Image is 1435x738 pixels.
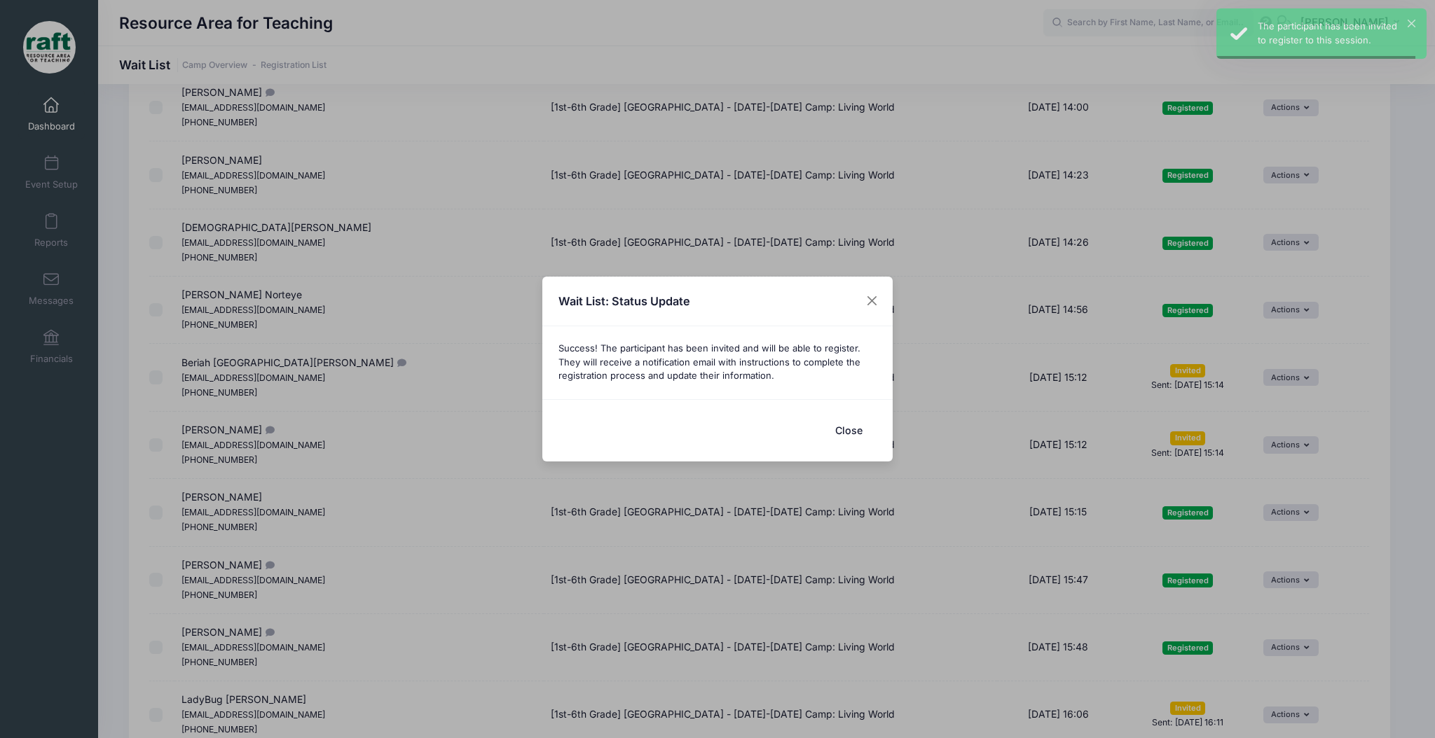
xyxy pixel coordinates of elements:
[821,415,877,445] button: Close
[1258,20,1415,47] div: The participant has been invited to register to this session.
[860,288,885,314] button: Close
[542,326,893,399] div: Success! The participant has been invited and will be able to register. They will receive a notif...
[558,293,690,309] h4: Wait List: Status Update
[1408,20,1415,27] button: ×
